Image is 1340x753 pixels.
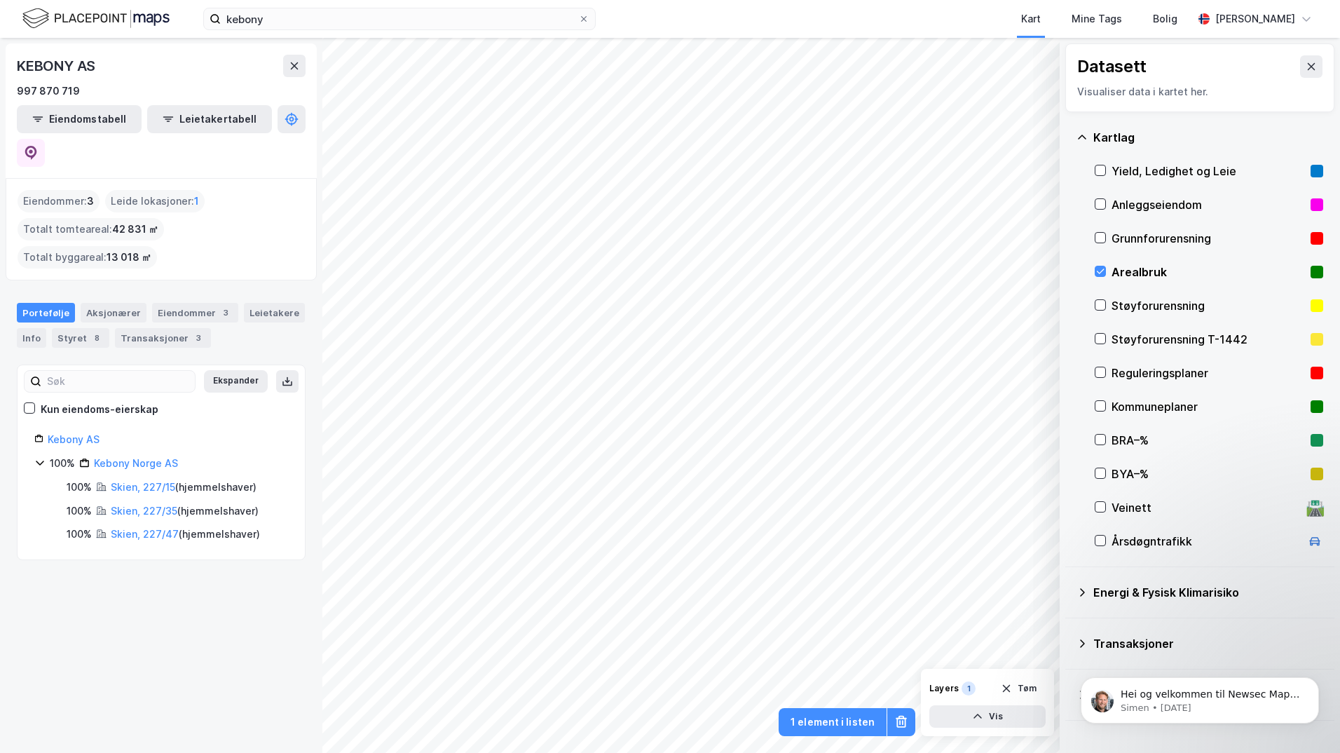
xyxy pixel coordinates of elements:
span: 13 018 ㎡ [107,249,151,266]
input: Søk [41,371,195,392]
div: KEBONY AS [17,55,98,77]
input: Søk på adresse, matrikkel, gårdeiere, leietakere eller personer [221,8,578,29]
button: 1 element i listen [779,708,887,736]
div: Kun eiendoms-eierskap [41,401,158,418]
div: Støyforurensning [1112,297,1305,314]
iframe: Intercom notifications message [1060,648,1340,746]
div: Leide lokasjoner : [105,190,205,212]
div: Info [17,328,46,348]
div: 997 870 719 [17,83,80,100]
button: Ekspander [204,370,268,393]
div: Arealbruk [1112,264,1305,280]
div: Bolig [1153,11,1177,27]
div: Transaksjoner [1093,635,1323,652]
div: Totalt tomteareal : [18,218,164,240]
div: ( hjemmelshaver ) [111,526,260,543]
div: 100% [67,503,92,520]
div: Grunnforurensning [1112,230,1305,247]
a: Skien, 227/35 [111,505,177,517]
div: 100% [50,455,75,472]
div: Leietakere [244,303,305,323]
div: Energi & Fysisk Klimarisiko [1093,584,1323,601]
div: Støyforurensning T-1442 [1112,331,1305,348]
div: Portefølje [17,303,75,323]
button: Eiendomstabell [17,105,142,133]
div: 100% [67,479,92,496]
div: Visualiser data i kartet her. [1077,83,1322,100]
div: ( hjemmelshaver ) [111,479,257,496]
div: ( hjemmelshaver ) [111,503,259,520]
span: 42 831 ㎡ [112,221,158,238]
div: Mine Tags [1072,11,1122,27]
div: Datasett [1077,55,1147,78]
div: 🛣️ [1306,498,1325,517]
a: Skien, 227/15 [111,481,175,493]
div: Layers [929,683,959,694]
div: Totalt byggareal : [18,246,157,269]
div: Eiendommer : [18,190,100,212]
button: Tøm [992,677,1046,700]
span: 1 [194,193,199,210]
div: Reguleringsplaner [1112,365,1305,381]
a: Kebony Norge AS [94,457,178,469]
div: 100% [67,526,92,543]
div: BYA–% [1112,466,1305,482]
div: Kommuneplaner [1112,398,1305,415]
div: Eiendommer [152,303,238,323]
div: Transaksjoner [115,328,211,348]
div: BRA–% [1112,432,1305,449]
div: [PERSON_NAME] [1215,11,1295,27]
div: Veinett [1112,499,1301,516]
span: 3 [87,193,94,210]
a: Kebony AS [48,433,100,445]
button: Leietakertabell [147,105,272,133]
button: Vis [929,705,1046,728]
div: 1 [962,681,976,696]
div: 3 [191,331,205,345]
div: 8 [90,331,104,345]
img: logo.f888ab2527a4732fd821a326f86c7f29.svg [22,6,170,31]
div: Anleggseiendom [1112,196,1305,213]
a: Skien, 227/47 [111,528,179,540]
div: 3 [219,306,233,320]
div: Yield, Ledighet og Leie [1112,163,1305,179]
div: Kartlag [1093,129,1323,146]
div: Styret [52,328,109,348]
div: Aksjonærer [81,303,146,323]
div: Kart [1021,11,1041,27]
div: Årsdøgntrafikk [1112,533,1301,550]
